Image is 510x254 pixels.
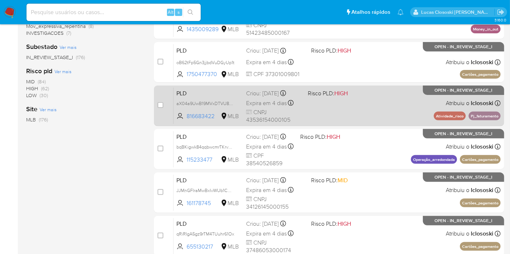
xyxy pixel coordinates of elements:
span: Atalhos rápidos [351,8,390,16]
span: s [178,9,180,16]
p: lucas.clososki@mercadolivre.com [421,9,495,16]
span: 3.160.0 [494,17,506,23]
span: Alt [168,9,174,16]
a: Sair [497,8,505,16]
input: Pesquise usuários ou casos... [26,8,201,17]
button: search-icon [183,7,198,17]
a: Notificações [397,9,404,15]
